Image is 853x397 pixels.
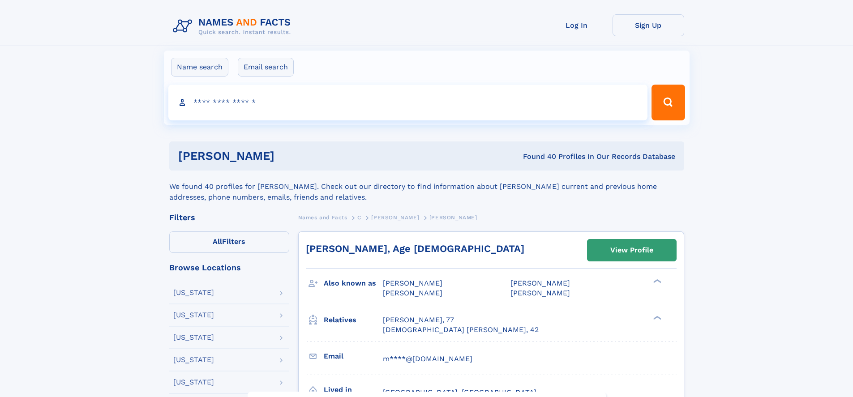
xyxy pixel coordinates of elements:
[652,85,685,120] button: Search Button
[238,58,294,77] label: Email search
[510,279,570,287] span: [PERSON_NAME]
[324,276,383,291] h3: Also known as
[383,279,442,287] span: [PERSON_NAME]
[371,214,419,221] span: [PERSON_NAME]
[541,14,613,36] a: Log In
[383,315,454,325] a: [PERSON_NAME], 77
[610,240,653,260] div: View Profile
[324,312,383,328] h3: Relatives
[169,171,684,203] div: We found 40 profiles for [PERSON_NAME]. Check out our directory to find information about [PERSON...
[173,379,214,386] div: [US_STATE]
[587,239,676,261] a: View Profile
[173,312,214,319] div: [US_STATE]
[171,58,228,77] label: Name search
[298,212,347,223] a: Names and Facts
[429,214,477,221] span: [PERSON_NAME]
[306,243,524,254] a: [PERSON_NAME], Age [DEMOGRAPHIC_DATA]
[383,325,539,335] a: [DEMOGRAPHIC_DATA] [PERSON_NAME], 42
[173,289,214,296] div: [US_STATE]
[168,85,648,120] input: search input
[510,289,570,297] span: [PERSON_NAME]
[651,315,662,320] div: ❯
[213,237,222,246] span: All
[371,212,419,223] a: [PERSON_NAME]
[169,213,289,222] div: Filters
[169,264,289,272] div: Browse Locations
[383,388,536,397] span: [GEOGRAPHIC_DATA], [GEOGRAPHIC_DATA]
[357,212,361,223] a: C
[173,334,214,341] div: [US_STATE]
[324,349,383,364] h3: Email
[357,214,361,221] span: C
[383,289,442,297] span: [PERSON_NAME]
[613,14,684,36] a: Sign Up
[173,356,214,363] div: [US_STATE]
[399,152,675,162] div: Found 40 Profiles In Our Records Database
[169,231,289,253] label: Filters
[651,278,662,284] div: ❯
[169,14,298,38] img: Logo Names and Facts
[178,150,399,162] h1: [PERSON_NAME]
